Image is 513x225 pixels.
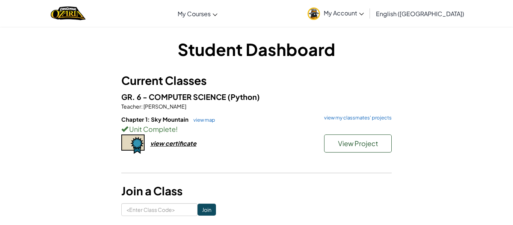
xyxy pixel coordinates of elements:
[51,6,86,21] img: Home
[320,115,392,120] a: view my classmates' projects
[308,8,320,20] img: avatar
[121,203,198,216] input: <Enter Class Code>
[121,72,392,89] h3: Current Classes
[178,10,211,18] span: My Courses
[51,6,86,21] a: Ozaria by CodeCombat logo
[174,3,221,24] a: My Courses
[128,125,176,133] span: Unit Complete
[141,103,143,110] span: :
[121,139,196,147] a: view certificate
[372,3,468,24] a: English ([GEOGRAPHIC_DATA])
[121,103,141,110] span: Teacher
[376,10,464,18] span: English ([GEOGRAPHIC_DATA])
[121,92,228,101] span: GR. 6 - COMPUTER SCIENCE
[190,117,215,123] a: view map
[121,116,190,123] span: Chapter 1: Sky Mountain
[143,103,186,110] span: [PERSON_NAME]
[304,2,368,25] a: My Account
[176,125,178,133] span: !
[150,139,196,147] div: view certificate
[324,9,364,17] span: My Account
[198,204,216,216] input: Join
[338,139,378,148] span: View Project
[228,92,260,101] span: (Python)
[121,38,392,61] h1: Student Dashboard
[121,183,392,199] h3: Join a Class
[324,134,392,153] button: View Project
[121,134,145,154] img: certificate-icon.png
